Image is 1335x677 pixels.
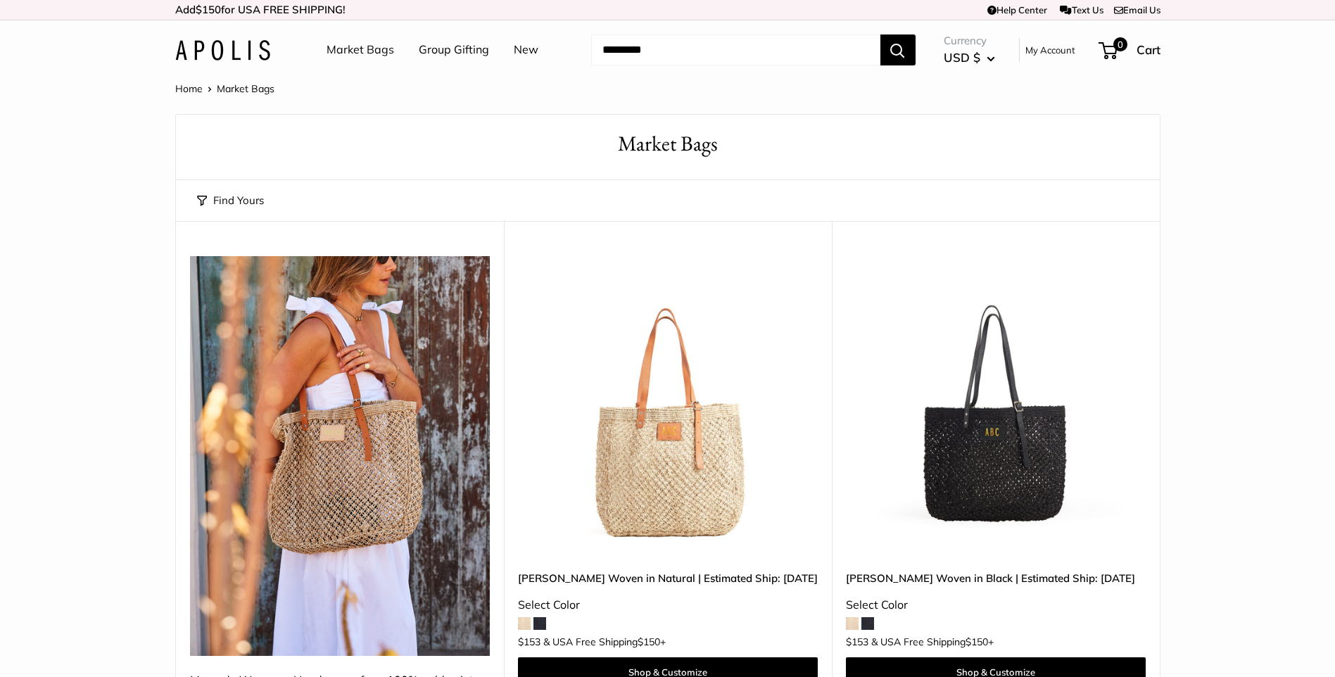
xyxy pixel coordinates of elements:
span: $150 [638,635,660,648]
span: USD $ [944,50,980,65]
a: Mercado Woven in Natural | Estimated Ship: Oct. 12thMercado Woven in Natural | Estimated Ship: Oc... [518,256,818,556]
a: [PERSON_NAME] Woven in Black | Estimated Ship: [DATE] [846,570,1146,586]
a: Mercado Woven in Black | Estimated Ship: Oct. 19thMercado Woven in Black | Estimated Ship: Oct. 19th [846,256,1146,556]
a: Home [175,82,203,95]
span: $153 [846,635,868,648]
img: Mercado Woven in Black | Estimated Ship: Oct. 19th [846,256,1146,556]
a: Market Bags [327,39,394,61]
span: Cart [1137,42,1160,57]
img: Mercado Woven in Natural | Estimated Ship: Oct. 12th [518,256,818,556]
div: Select Color [846,595,1146,616]
h1: Market Bags [197,129,1139,159]
a: Email Us [1114,4,1160,15]
span: & USA Free Shipping + [543,637,666,647]
a: My Account [1025,42,1075,58]
a: 0 Cart [1100,39,1160,61]
div: Select Color [518,595,818,616]
a: Help Center [987,4,1047,15]
nav: Breadcrumb [175,80,274,98]
span: $153 [518,635,540,648]
span: 0 [1113,37,1127,51]
span: Currency [944,31,995,51]
span: $150 [966,635,988,648]
a: Group Gifting [419,39,489,61]
button: Find Yours [197,191,264,210]
a: Text Us [1060,4,1103,15]
img: Mercado Woven — Handwoven from 100% golden jute by artisan women taking over 20 hours to craft. [190,256,490,656]
button: Search [880,34,916,65]
span: & USA Free Shipping + [871,637,994,647]
button: USD $ [944,46,995,69]
span: Market Bags [217,82,274,95]
a: [PERSON_NAME] Woven in Natural | Estimated Ship: [DATE] [518,570,818,586]
a: New [514,39,538,61]
img: Apolis [175,40,270,61]
span: $150 [196,3,221,16]
input: Search... [591,34,880,65]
